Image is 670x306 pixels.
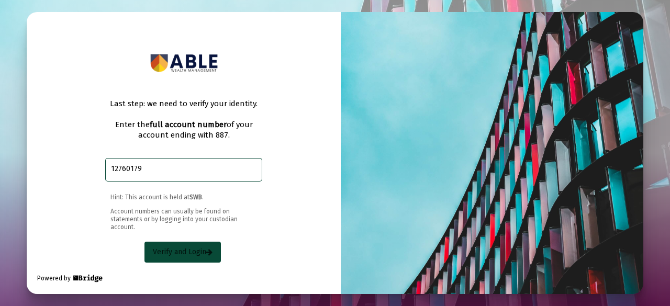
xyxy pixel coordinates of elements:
button: Verify and Login [144,242,221,263]
input: Full account number excluding dashes [111,165,257,173]
b: SWB [189,194,202,201]
div: Account numbers can usually be found on statements or by logging into your custodian account. [105,194,262,231]
img: Able Wealth Management logo [150,43,218,83]
img: Bridge Financial Technology Logo [72,273,104,284]
div: Last step: we need to verify your identity. Enter the of your account ending with 887. [105,98,262,140]
div: Powered by [37,273,104,284]
b: full account number [150,120,227,129]
span: Verify and Login [153,247,213,256]
p: Hint: This account is held at . [110,194,257,201]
